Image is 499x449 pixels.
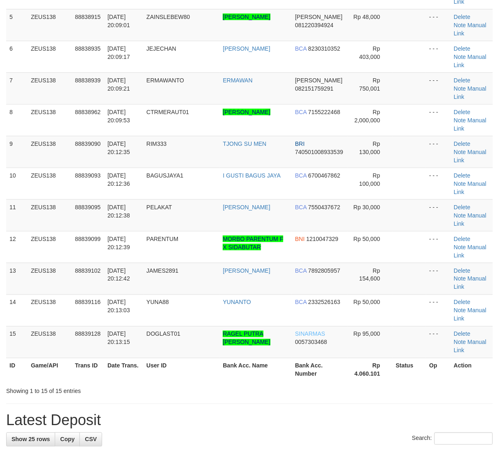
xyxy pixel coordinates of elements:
[308,204,340,210] span: Copy 7550437672 to clipboard
[6,72,28,104] td: 7
[308,172,340,179] span: Copy 6700467862 to clipboard
[454,267,470,274] a: Delete
[454,244,466,250] a: Note
[223,14,270,20] a: [PERSON_NAME]
[426,358,451,381] th: Op
[85,436,97,443] span: CSV
[295,204,307,210] span: BCA
[28,199,72,231] td: ZEUS138
[454,180,486,195] a: Manual Link
[223,299,251,306] a: YUNANTO
[28,263,72,295] td: ZEUS138
[28,168,72,199] td: ZEUS138
[454,339,486,354] a: Manual Link
[450,358,493,381] th: Action
[6,136,28,168] td: 9
[75,331,100,337] span: 88839128
[147,299,169,306] span: YUNA88
[75,14,100,20] span: 88838915
[426,199,451,231] td: - - -
[147,109,189,115] span: CTRMERAUT01
[295,172,307,179] span: BCA
[454,54,466,60] a: Note
[147,267,179,274] span: JAMES2891
[6,104,28,136] td: 8
[426,104,451,136] td: - - -
[454,117,486,132] a: Manual Link
[223,109,270,115] a: [PERSON_NAME]
[454,22,466,28] a: Note
[454,244,486,259] a: Manual Link
[454,85,466,92] a: Note
[6,231,28,263] td: 12
[354,331,380,337] span: Rp 95,000
[354,236,380,242] span: Rp 50,000
[28,9,72,41] td: ZEUS138
[454,204,470,210] a: Delete
[308,45,340,52] span: Copy 8230310352 to clipboard
[6,263,28,295] td: 13
[75,267,100,274] span: 88839102
[308,267,340,274] span: Copy 7892805957 to clipboard
[223,331,270,346] a: RAGEL PUTRA [PERSON_NAME]
[75,45,100,52] span: 88838935
[426,168,451,199] td: - - -
[6,41,28,72] td: 6
[28,136,72,168] td: ZEUS138
[454,212,466,219] a: Note
[412,433,493,445] label: Search:
[359,45,380,60] span: Rp 403,000
[104,358,143,381] th: Date Trans.
[28,41,72,72] td: ZEUS138
[426,263,451,295] td: - - -
[107,14,130,28] span: [DATE] 20:09:01
[223,204,270,210] a: [PERSON_NAME]
[75,236,100,242] span: 88839099
[6,9,28,41] td: 5
[107,331,130,346] span: [DATE] 20:13:15
[28,295,72,326] td: ZEUS138
[454,180,466,187] a: Note
[434,433,493,445] input: Search:
[223,267,270,274] a: [PERSON_NAME]
[6,168,28,199] td: 10
[75,204,100,210] span: 88839095
[295,85,333,92] span: Copy 082151759291 to clipboard
[454,149,486,164] a: Manual Link
[454,14,470,20] a: Delete
[454,54,486,68] a: Manual Link
[143,358,220,381] th: User ID
[295,14,343,20] span: [PERSON_NAME]
[295,236,305,242] span: BNI
[28,104,72,136] td: ZEUS138
[454,149,466,155] a: Note
[219,358,291,381] th: Bank Acc. Name
[295,77,343,84] span: [PERSON_NAME]
[426,136,451,168] td: - - -
[426,41,451,72] td: - - -
[454,307,486,322] a: Manual Link
[454,339,466,346] a: Note
[308,109,340,115] span: Copy 7155222468 to clipboard
[454,276,486,290] a: Manual Link
[28,326,72,358] td: ZEUS138
[454,236,470,242] a: Delete
[295,331,325,337] span: SINARMAS
[359,172,380,187] span: Rp 100,000
[79,433,102,447] a: CSV
[6,199,28,231] td: 11
[223,172,280,179] a: I GUSTI BAGUS JAYA
[454,117,466,124] a: Note
[107,267,130,282] span: [DATE] 20:12:42
[147,77,184,84] span: ERMAWANTO
[295,149,343,155] span: Copy 740501008933539 to clipboard
[295,267,307,274] span: BCA
[107,45,130,60] span: [DATE] 20:09:17
[147,140,167,147] span: RIM333
[12,436,50,443] span: Show 25 rows
[147,204,172,210] span: PELAKAT
[107,299,130,314] span: [DATE] 20:13:03
[295,22,333,28] span: Copy 081220394924 to clipboard
[107,172,130,187] span: [DATE] 20:12:36
[454,109,470,115] a: Delete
